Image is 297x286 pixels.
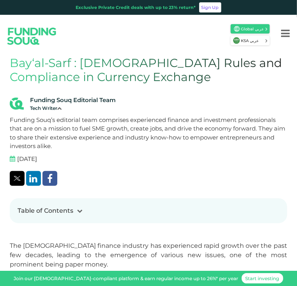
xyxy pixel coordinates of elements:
span: Global عربي [241,26,265,32]
div: Funding Souq’s editorial team comprises experienced finance and investment professionals that are... [10,116,287,151]
div: Tech Writer [30,105,116,112]
a: Sign Up [199,2,221,12]
div: Exclusive Private Credit deals with up to 23% return* [76,4,196,11]
div: Funding Souq Editorial Team [30,96,116,105]
img: Logo [1,20,63,52]
img: SA Flag [234,26,240,32]
a: Start investing [242,273,283,284]
div: Table of Contents [18,206,73,215]
img: twitter [14,176,21,181]
img: SA Flag [233,37,240,44]
div: Join our [DEMOGRAPHIC_DATA]-compliant platform & earn regular income up to 26%* per year [14,275,239,282]
span: [DATE] [17,155,37,164]
span: The [DEMOGRAPHIC_DATA] finance industry has experienced rapid growth over the past few decades, l... [10,242,287,268]
img: Blog Author [10,97,24,111]
button: Menu [274,18,297,49]
h1: Bay‘al-Sarf : [DEMOGRAPHIC_DATA] Rules and Compliance in Currency Exchange [10,56,287,84]
span: KSA عربي [241,38,265,44]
